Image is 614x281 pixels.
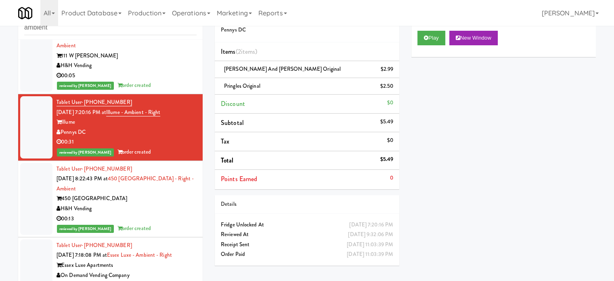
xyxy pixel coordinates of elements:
[387,98,393,108] div: $0
[221,220,393,230] div: Fridge Unlocked At
[24,20,197,35] input: Search vision orders
[224,65,341,73] span: [PERSON_NAME] and [PERSON_NAME] Original
[57,71,197,81] div: 00:05
[82,165,132,173] span: · [PHONE_NUMBER]
[221,27,393,33] h5: Pennys DC
[221,230,393,240] div: Reviewed At
[221,249,393,260] div: Order Paid
[348,230,393,240] div: [DATE] 9:32:06 PM
[221,99,245,108] span: Discount
[57,260,197,270] div: Essex Luxe Apartments
[57,214,197,224] div: 00:13
[57,32,108,40] span: [DATE] 8:22:05 PM at
[18,18,203,94] li: Tablet User· [PHONE_NUMBER][DATE] 8:22:05 PM at111 W [PERSON_NAME] - Right - Ambient111 W [PERSON...
[57,270,197,281] div: On Demand Vending Company
[221,137,229,146] span: Tax
[221,240,393,250] div: Receipt Sent
[57,137,197,147] div: 00:31
[347,249,393,260] div: [DATE] 11:03:39 PM
[57,98,132,106] a: Tablet User· [PHONE_NUMBER]
[82,98,132,106] span: · [PHONE_NUMBER]
[347,240,393,250] div: [DATE] 11:03:39 PM
[221,174,257,184] span: Points Earned
[18,6,32,20] img: Micromart
[381,64,394,74] div: $2.99
[117,81,151,89] span: order created
[380,117,394,127] div: $5.49
[18,94,203,161] li: Tablet User· [PHONE_NUMBER][DATE] 7:20:16 PM atIllume - Ambient - RightIllumePennys DC00:31review...
[221,47,257,56] span: Items
[57,241,132,249] a: Tablet User· [PHONE_NUMBER]
[57,204,197,214] div: H&H Vending
[417,31,445,45] button: Play
[57,251,107,259] span: [DATE] 7:18:08 PM at
[349,220,393,230] div: [DATE] 7:20:16 PM
[449,31,498,45] button: New Window
[107,251,172,259] a: Essex Luxe - Ambient - Right
[57,61,197,71] div: H&H Vending
[236,47,258,56] span: (2 )
[387,135,393,146] div: $0
[57,51,197,61] div: 111 W [PERSON_NAME]
[390,173,393,183] div: 0
[57,175,194,192] a: 450 [GEOGRAPHIC_DATA] - Right - Ambient
[241,47,256,56] ng-pluralize: items
[117,224,151,232] span: order created
[57,127,197,137] div: Pennys DC
[380,81,394,91] div: $2.50
[18,161,203,237] li: Tablet User· [PHONE_NUMBER][DATE] 8:22:43 PM at450 [GEOGRAPHIC_DATA] - Right - Ambient450 [GEOGRA...
[224,82,260,90] span: Pringles Original
[57,165,132,173] a: Tablet User· [PHONE_NUMBER]
[221,199,393,209] div: Details
[117,148,151,156] span: order created
[82,241,132,249] span: · [PHONE_NUMBER]
[380,154,394,165] div: $5.49
[57,175,108,182] span: [DATE] 8:22:43 PM at
[57,194,197,204] div: 450 [GEOGRAPHIC_DATA]
[57,117,197,127] div: Illume
[57,82,114,90] span: reviewed by [PERSON_NAME]
[57,148,114,156] span: reviewed by [PERSON_NAME]
[221,156,234,165] span: Total
[221,118,244,127] span: Subtotal
[106,108,160,116] a: Illume - Ambient - Right
[57,225,114,233] span: reviewed by [PERSON_NAME]
[57,108,106,116] span: [DATE] 7:20:16 PM at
